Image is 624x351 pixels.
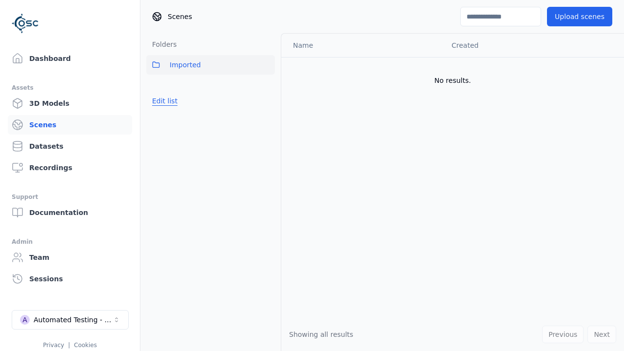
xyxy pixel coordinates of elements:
[8,49,132,68] a: Dashboard
[547,7,612,26] button: Upload scenes
[12,10,39,37] img: Logo
[34,315,113,325] div: Automated Testing - Playwright
[289,331,353,338] span: Showing all results
[8,136,132,156] a: Datasets
[146,55,275,75] button: Imported
[74,342,97,349] a: Cookies
[281,34,444,57] th: Name
[444,34,608,57] th: Created
[20,315,30,325] div: A
[12,191,128,203] div: Support
[281,57,624,104] td: No results.
[68,342,70,349] span: |
[8,269,132,289] a: Sessions
[8,115,132,135] a: Scenes
[8,248,132,267] a: Team
[8,94,132,113] a: 3D Models
[8,158,132,177] a: Recordings
[12,310,129,330] button: Select a workspace
[8,203,132,222] a: Documentation
[168,12,192,21] span: Scenes
[12,82,128,94] div: Assets
[146,39,177,49] h3: Folders
[146,92,183,110] button: Edit list
[12,236,128,248] div: Admin
[170,59,201,71] span: Imported
[43,342,64,349] a: Privacy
